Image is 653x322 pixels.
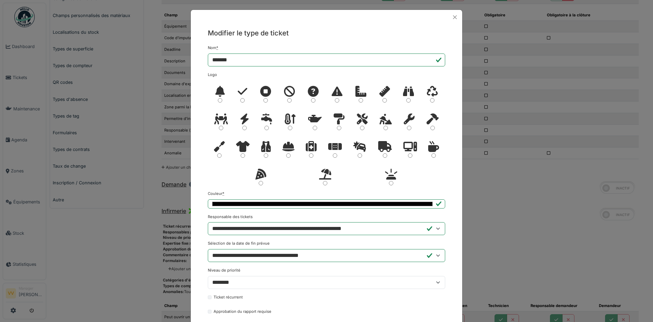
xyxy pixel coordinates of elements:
[208,267,240,273] label: Niveau de priorité
[214,309,271,315] label: Approbation du rapport requise
[208,72,217,78] label: Logo
[216,45,218,50] abbr: Requis
[208,214,253,220] label: Responsable des tickets
[222,191,224,196] abbr: Requis
[214,294,243,300] label: Ticket récurrent
[208,191,224,197] label: Couleur
[208,28,445,38] h5: Modifier le type de ticket
[208,241,270,246] label: Sélection de la date de fin prévue
[450,13,459,22] button: Close
[208,45,218,51] label: Nom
